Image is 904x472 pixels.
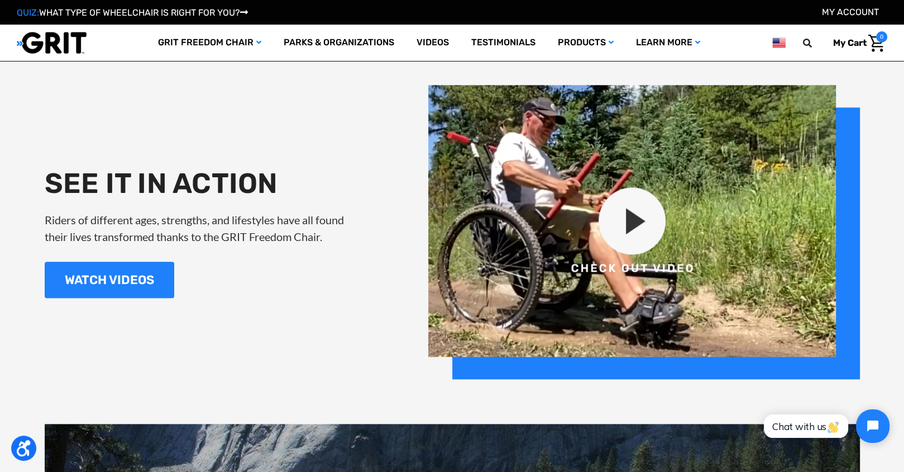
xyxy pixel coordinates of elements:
a: Learn More [625,25,711,61]
a: Account [822,7,879,17]
a: Products [547,25,625,61]
a: Parks & Organizations [272,25,405,61]
span: Phone Number [187,46,247,56]
a: Videos [405,25,460,61]
p: Riders of different ages, strengths, and lifestyles have all found their lives transformed thanks... [45,211,357,245]
a: Cart with 0 items [825,31,887,55]
iframe: Tidio Chat [752,400,899,452]
img: group-120-2x.png [428,85,860,379]
input: Search [808,31,825,55]
h2: SEE IT IN ACTION [45,167,357,200]
span: My Cart [833,37,867,48]
img: Cart [868,35,884,52]
img: us.png [772,36,786,50]
span: QUIZ: [17,7,39,18]
a: GRIT Freedom Chair [147,25,272,61]
a: WATCH VIDEOS [45,262,174,298]
span: 0 [876,31,887,43]
a: QUIZ:WHAT TYPE OF WHEELCHAIR IS RIGHT FOR YOU? [17,7,248,18]
a: Testimonials [460,25,547,61]
img: GRIT All-Terrain Wheelchair and Mobility Equipment [17,31,87,54]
